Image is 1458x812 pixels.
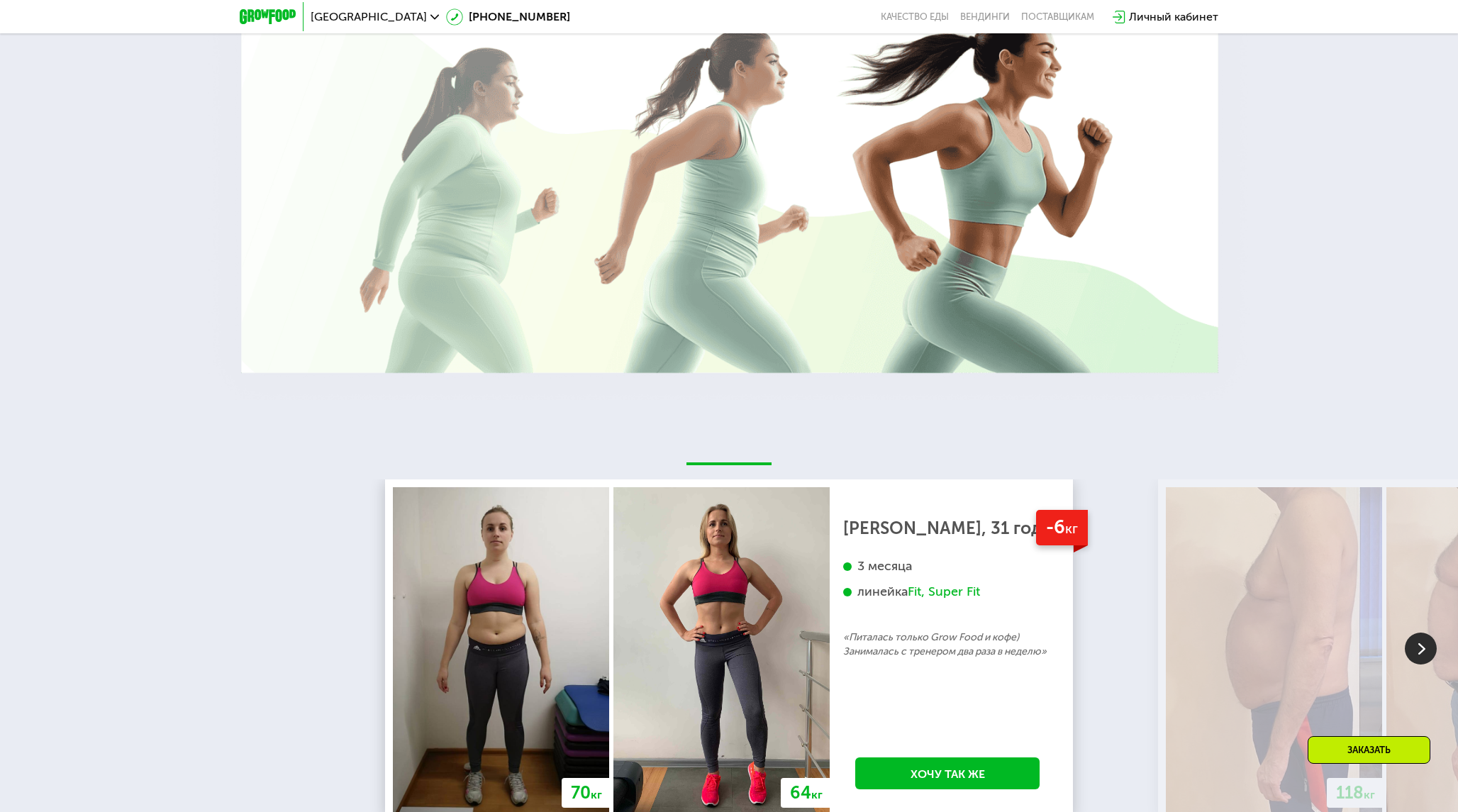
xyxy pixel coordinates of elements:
[1036,510,1088,546] div: -6
[1405,633,1437,664] img: Slide right
[446,9,570,26] a: [PHONE_NUMBER]
[1021,11,1094,23] div: поставщикам
[960,11,1010,23] a: Вендинги
[562,778,611,808] div: 70
[843,558,1052,574] div: 3 месяца
[1065,521,1078,537] span: кг
[1364,788,1375,801] span: кг
[843,630,1052,659] p: «Питалась только Grow Food и кофе) Занималась с тренером два раза в неделю»
[855,757,1040,789] a: Хочу так же
[1129,9,1218,26] div: Личный кабинет
[781,778,832,808] div: 64
[591,788,602,801] span: кг
[881,11,949,23] a: Качество еды
[843,584,1052,600] div: линейка
[811,788,823,801] span: кг
[311,11,427,23] span: [GEOGRAPHIC_DATA]
[908,584,980,600] div: Fit, Super Fit
[1308,736,1430,764] div: Заказать
[843,521,1052,535] div: [PERSON_NAME], 31 год
[1327,778,1384,808] div: 118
